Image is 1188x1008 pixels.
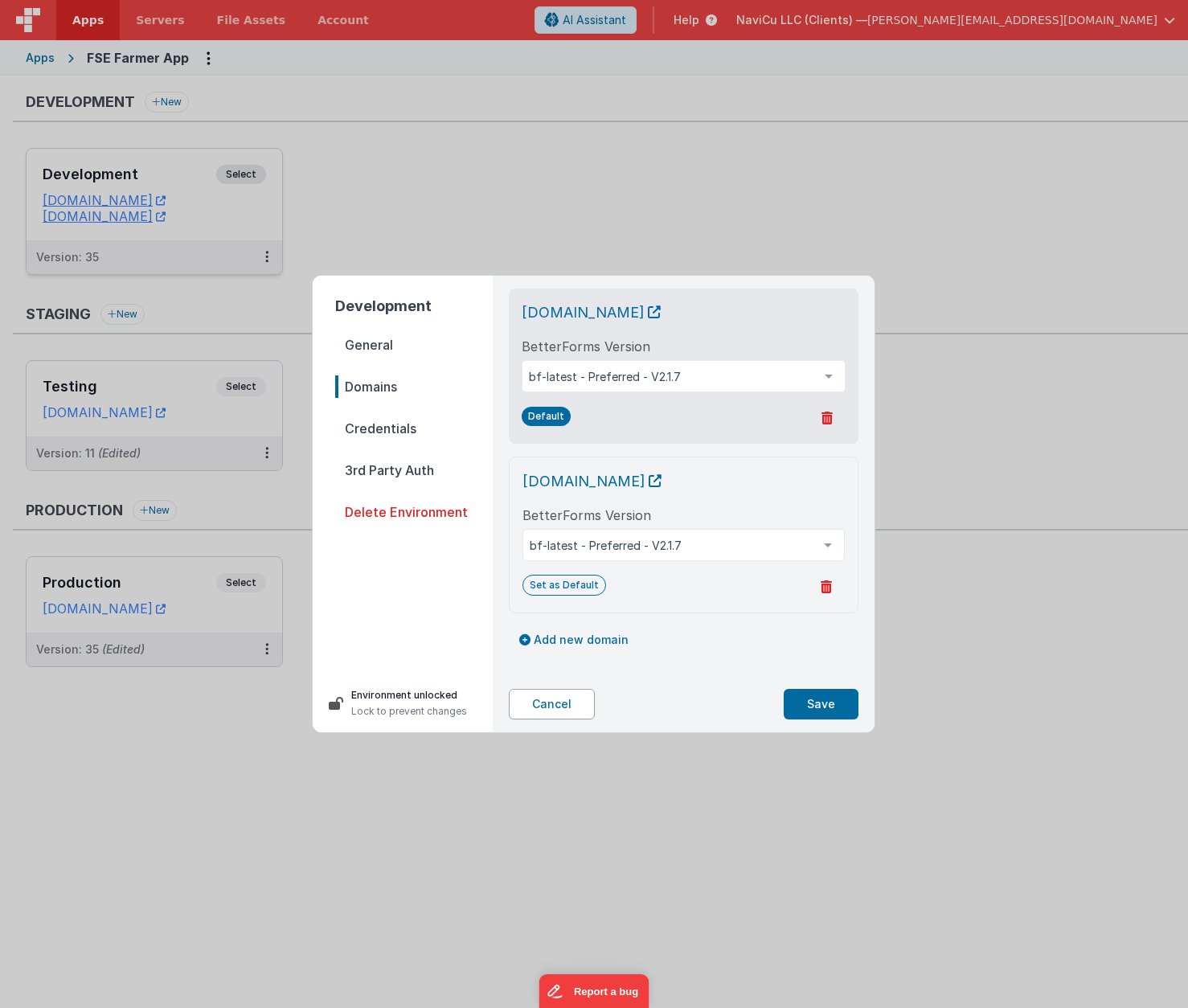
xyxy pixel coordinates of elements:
[351,687,467,703] p: Environment unlocked
[335,417,493,440] span: Credentials
[530,538,812,554] span: bf-latest - Preferred - V2.1.7
[522,304,661,321] a: [DOMAIN_NAME]
[522,337,650,356] label: BetterForms Version
[509,689,595,719] button: Cancel
[351,703,467,719] p: Lock to prevent changes
[335,334,493,356] span: General
[335,459,493,481] span: 3rd Party Auth
[522,506,651,525] label: BetterForms Version
[529,369,813,385] span: bf-latest - Preferred - V2.1.7
[784,689,858,719] button: Save
[522,575,606,596] button: Set as Default
[539,974,649,1008] iframe: Marker.io feedback button
[509,626,639,654] button: Add new domain
[335,501,493,523] span: Delete Environment
[522,407,571,426] span: Default
[335,375,493,398] span: Domains
[335,295,493,318] h2: Development
[522,473,662,490] a: [DOMAIN_NAME]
